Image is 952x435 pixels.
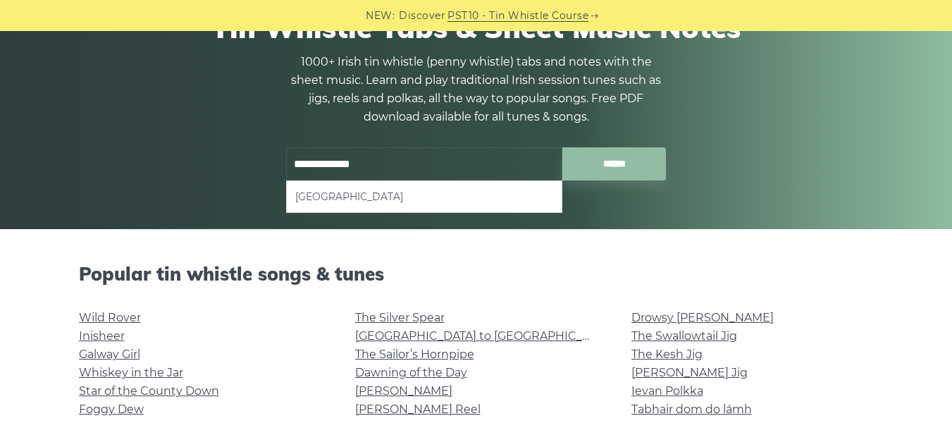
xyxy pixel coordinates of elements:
a: Inisheer [79,329,125,343]
a: Star of the County Down [79,384,219,398]
a: Galway Girl [79,348,140,361]
p: 1000+ Irish tin whistle (penny whistle) tabs and notes with the sheet music. Learn and play tradi... [286,53,667,126]
a: Ievan Polkka [631,384,703,398]
a: The Silver Spear [355,311,445,324]
a: [GEOGRAPHIC_DATA] to [GEOGRAPHIC_DATA] [355,329,615,343]
a: Tabhair dom do lámh [631,403,752,416]
a: Dawning of the Day [355,366,467,379]
a: Drowsy [PERSON_NAME] [631,311,774,324]
a: The Kesh Jig [631,348,703,361]
span: NEW: [366,8,395,24]
span: Discover [399,8,445,24]
a: Whiskey in the Jar [79,366,183,379]
li: [GEOGRAPHIC_DATA] [295,188,553,205]
a: [PERSON_NAME] Reel [355,403,481,416]
a: Wild Rover [79,311,141,324]
h2: Popular tin whistle songs & tunes [79,263,874,285]
a: PST10 - Tin Whistle Course [447,8,588,24]
a: The Swallowtail Jig [631,329,737,343]
a: [PERSON_NAME] Jig [631,366,748,379]
h1: Tin Whistle Tabs & Sheet Music Notes [79,11,874,44]
a: [PERSON_NAME] [355,384,452,398]
a: The Sailor’s Hornpipe [355,348,474,361]
a: Foggy Dew [79,403,144,416]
